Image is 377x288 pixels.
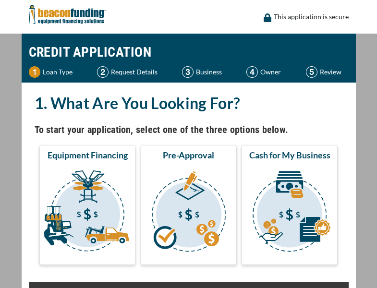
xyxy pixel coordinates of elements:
h1: CREDIT APPLICATION [29,38,349,66]
p: Business [196,66,222,78]
button: Pre-Approval [141,145,237,265]
button: Cash for My Business [242,145,338,265]
span: Equipment Financing [48,149,128,161]
img: Step 3 [182,66,194,78]
img: Pre-Approval [143,165,235,261]
h2: 1. What Are You Looking For? [35,92,343,114]
span: Pre-Approval [163,149,214,161]
p: Owner [260,66,281,78]
p: This application is secure [274,11,349,23]
img: Cash for My Business [243,165,336,261]
img: Equipment Financing [41,165,134,261]
p: Request Details [111,66,158,78]
img: Step 2 [97,66,109,78]
img: Step 4 [246,66,258,78]
img: Step 1 [29,66,40,78]
p: Review [320,66,341,78]
button: Equipment Financing [39,145,135,265]
p: Loan Type [43,66,73,78]
h4: To start your application, select one of the three options below. [35,121,343,138]
img: Step 5 [306,66,317,78]
span: Cash for My Business [249,149,330,161]
img: lock icon to convery security [264,13,271,22]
